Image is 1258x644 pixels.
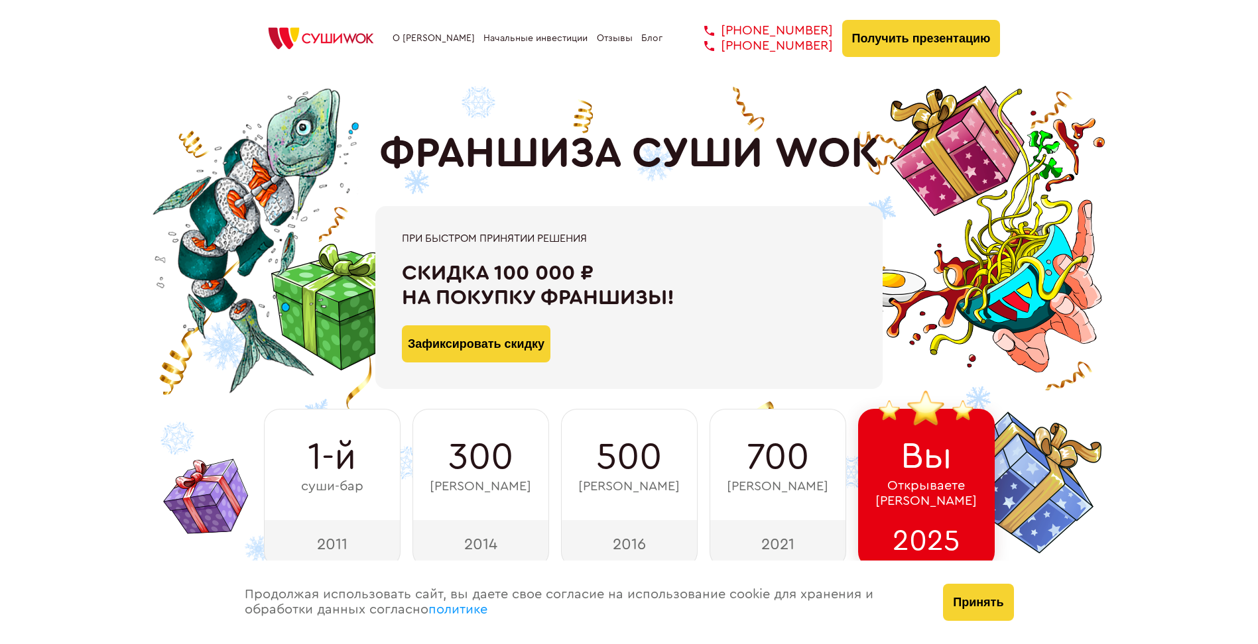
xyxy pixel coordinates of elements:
[483,33,588,44] a: Начальные инвестиции
[747,436,809,478] span: 700
[308,436,356,478] span: 1-й
[402,261,856,310] div: Скидка 100 000 ₽ на покупку франшизы!
[561,520,698,568] div: 2016
[684,23,833,38] a: [PHONE_NUMBER]
[578,479,680,494] span: [PERSON_NAME]
[402,233,856,244] div: При быстром принятии решения
[596,436,662,478] span: 500
[393,33,475,44] a: О [PERSON_NAME]
[597,33,633,44] a: Отзывы
[842,20,1001,57] button: Получить презентацию
[428,603,487,616] a: политике
[412,520,549,568] div: 2014
[430,479,531,494] span: [PERSON_NAME]
[684,38,833,54] a: [PHONE_NUMBER]
[231,561,930,644] div: Продолжая использовать сайт, вы даете свое согласие на использование cookie для хранения и обрабо...
[258,24,384,53] img: СУШИWOK
[710,520,846,568] div: 2021
[901,435,952,478] span: Вы
[264,520,401,568] div: 2011
[875,478,977,509] span: Открываете [PERSON_NAME]
[379,129,879,178] h1: ФРАНШИЗА СУШИ WOK
[402,325,550,362] button: Зафиксировать скидку
[943,584,1013,621] button: Принять
[858,520,995,568] div: 2025
[641,33,662,44] a: Блог
[301,479,363,494] span: суши-бар
[727,479,828,494] span: [PERSON_NAME]
[448,436,513,478] span: 300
